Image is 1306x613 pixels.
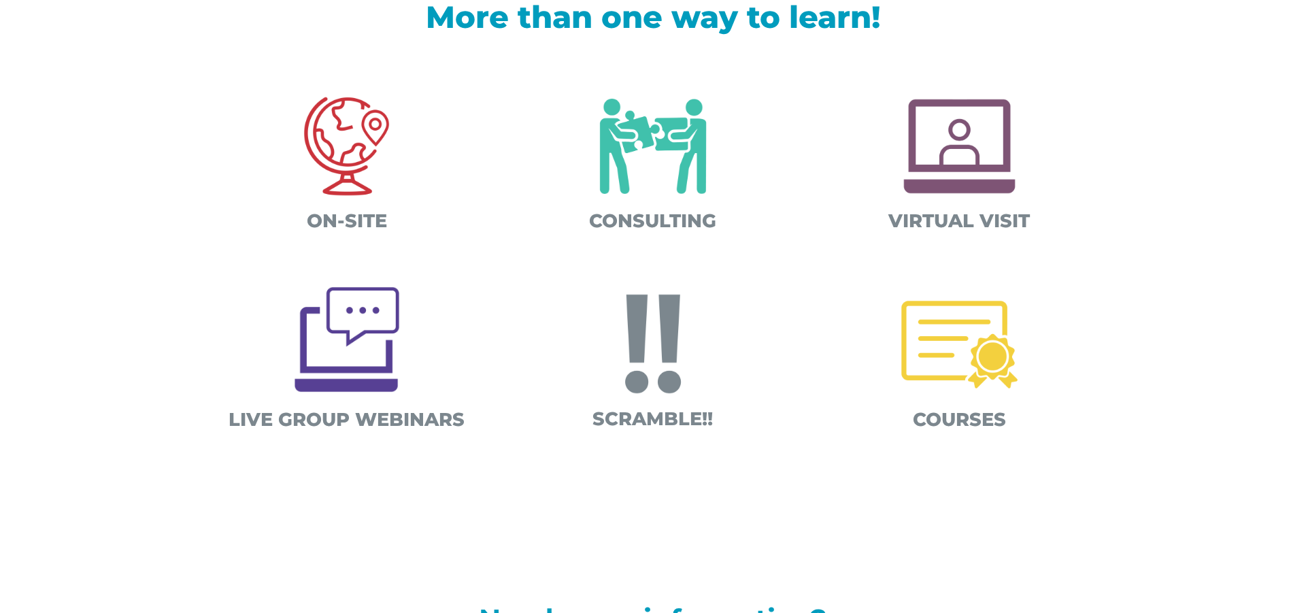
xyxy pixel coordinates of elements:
[592,408,713,430] span: SCRAMBLE!!
[218,1,1088,39] h1: More than one way to learn!
[589,210,716,232] span: CONSULTING
[888,274,1031,416] img: Certifications
[275,76,418,218] img: On-site
[888,210,1030,232] span: VIRTUAL VISIT
[229,408,465,431] span: LIVE GROUP WEBINARS
[307,210,387,232] span: ON-SITE
[582,76,724,218] img: Consulting
[913,408,1006,431] span: COURSES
